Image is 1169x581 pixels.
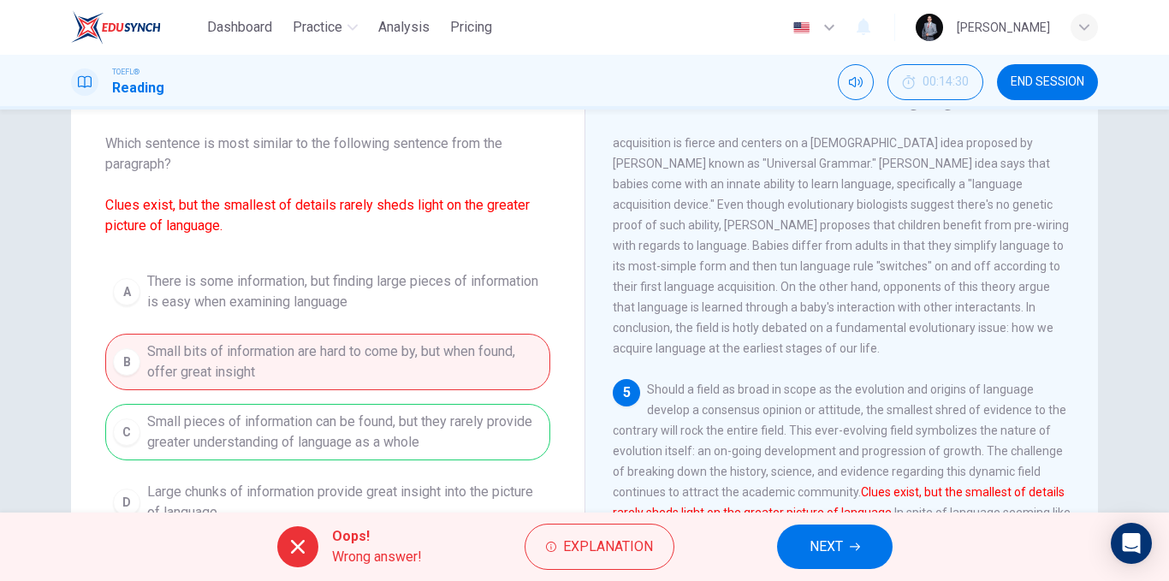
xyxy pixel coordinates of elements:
div: 5 [613,379,640,406]
img: en [791,21,812,34]
button: 00:14:30 [887,64,983,100]
button: Explanation [525,524,674,570]
span: Analysis [378,17,430,38]
span: Which sentence is most similar to the following sentence from the paragraph? [105,133,550,236]
button: Practice [286,12,365,43]
span: Evolutionary biologists remain skeptical that language knowledge is conveyed through genetics and... [613,95,1069,355]
span: Explanation [563,535,653,559]
button: Dashboard [200,12,279,43]
span: TOEFL® [112,66,139,78]
a: EduSynch logo [71,10,200,44]
img: Profile picture [916,14,943,41]
span: Wrong answer! [332,547,422,567]
span: END SESSION [1011,75,1084,89]
div: Mute [838,64,874,100]
div: Hide [887,64,983,100]
span: Practice [293,17,342,38]
div: Open Intercom Messenger [1111,523,1152,564]
span: 00:14:30 [923,75,969,89]
span: NEXT [810,535,843,559]
div: [PERSON_NAME] [957,17,1050,38]
img: EduSynch logo [71,10,161,44]
span: Dashboard [207,17,272,38]
font: Clues exist, but the smallest of details rarely sheds light on the greater picture of language. [105,197,530,234]
span: Oops! [332,526,422,547]
button: END SESSION [997,64,1098,100]
button: NEXT [777,525,893,569]
button: Analysis [371,12,436,43]
h1: Reading [112,78,164,98]
button: Pricing [443,12,499,43]
span: Pricing [450,17,492,38]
